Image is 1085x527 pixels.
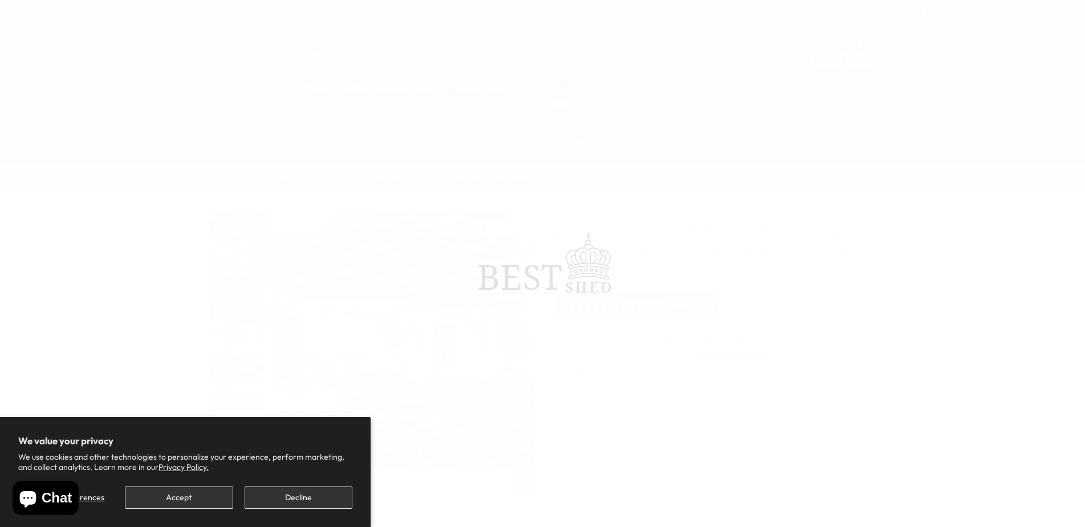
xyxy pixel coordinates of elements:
[18,435,352,447] h2: We value your privacy
[159,462,209,472] a: Privacy Policy.
[9,481,82,518] inbox-online-store-chat: Shopify online store chat
[245,487,352,509] button: Decline
[18,452,352,472] p: We use cookies and other technologies to personalize your experience, perform marketing, and coll...
[125,487,233,509] button: Accept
